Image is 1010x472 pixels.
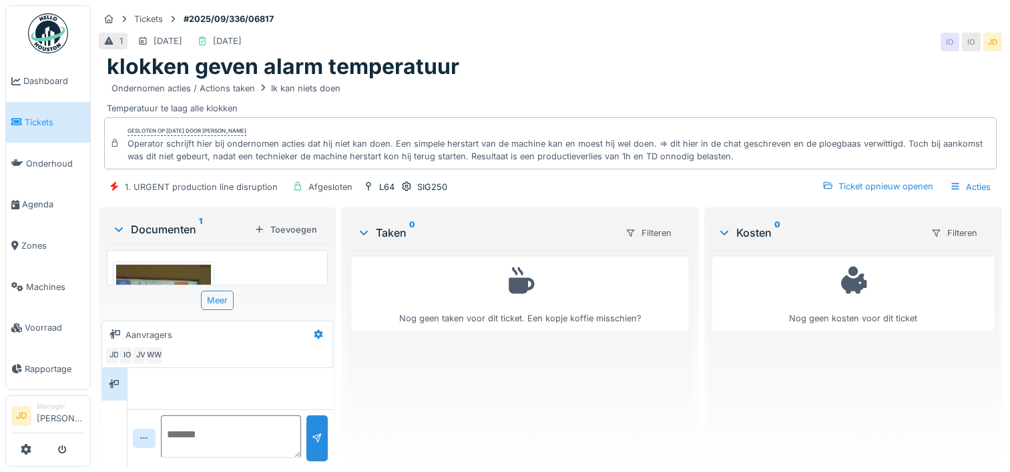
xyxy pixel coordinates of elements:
a: Zones [6,225,90,267]
div: Aanvragers [125,329,172,341]
div: WW [145,346,164,365]
strong: #2025/09/336/06817 [178,13,279,25]
span: Dashboard [23,75,85,87]
a: Dashboard [6,61,90,102]
div: L64 [379,181,395,193]
div: Ondernomen acties / Actions taken Ik kan niets doen [111,82,340,95]
a: Rapportage [6,349,90,390]
a: JD Manager[PERSON_NAME] [11,401,85,433]
div: IO [941,33,959,51]
div: Nog geen taken voor dit ticket. Een kopje koffie misschien? [360,263,680,325]
span: Tickets [25,116,85,129]
div: Kosten [718,225,920,241]
div: Gesloten op [DATE] door [PERSON_NAME] [128,127,246,136]
div: Temperatuur te laag alle klokken [107,80,994,115]
div: Ticket opnieuw openen [817,177,939,195]
li: JD [11,406,31,426]
div: Filteren [925,223,983,243]
img: Badge_color-CXgf-gQk.svg [28,13,68,53]
a: Onderhoud [6,143,90,184]
div: Documenten [112,221,249,237]
span: Zones [21,239,85,252]
a: Tickets [6,102,90,143]
sup: 0 [774,225,780,241]
sup: 1 [199,221,202,237]
li: [PERSON_NAME] [37,401,85,430]
div: JD [983,33,1002,51]
a: Agenda [6,184,90,225]
div: JD [105,346,123,365]
img: y6tsjhnqdtce4yw43ntazogdfshv [116,265,211,391]
div: Manager [37,401,85,411]
a: Machines [6,266,90,307]
div: JV [132,346,150,365]
span: Voorraad [25,321,85,334]
div: Toevoegen [249,221,322,239]
span: Agenda [22,198,85,211]
div: Operator schrijft hier bij ondernomen acties dat hij niet kan doen. Een simpele herstart van de m... [128,137,991,163]
span: Machines [26,281,85,293]
div: IO [118,346,137,365]
span: Onderhoud [26,157,85,170]
sup: 0 [409,225,415,241]
div: Meer [201,291,234,310]
span: Rapportage [25,363,85,375]
div: Nog geen kosten voor dit ticket [721,263,985,325]
h1: klokken geven alarm temperatuur [107,54,459,79]
a: Voorraad [6,307,90,349]
div: Taken [357,225,614,241]
div: 1. URGENT production line disruption [125,181,278,193]
div: SIG250 [417,181,447,193]
div: Acties [944,177,997,197]
div: [DATE] [154,35,182,47]
div: IO [962,33,981,51]
div: Tickets [134,13,163,25]
div: 1 [119,35,123,47]
div: Afgesloten [308,181,352,193]
div: Filteren [619,223,678,243]
div: [DATE] [213,35,242,47]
